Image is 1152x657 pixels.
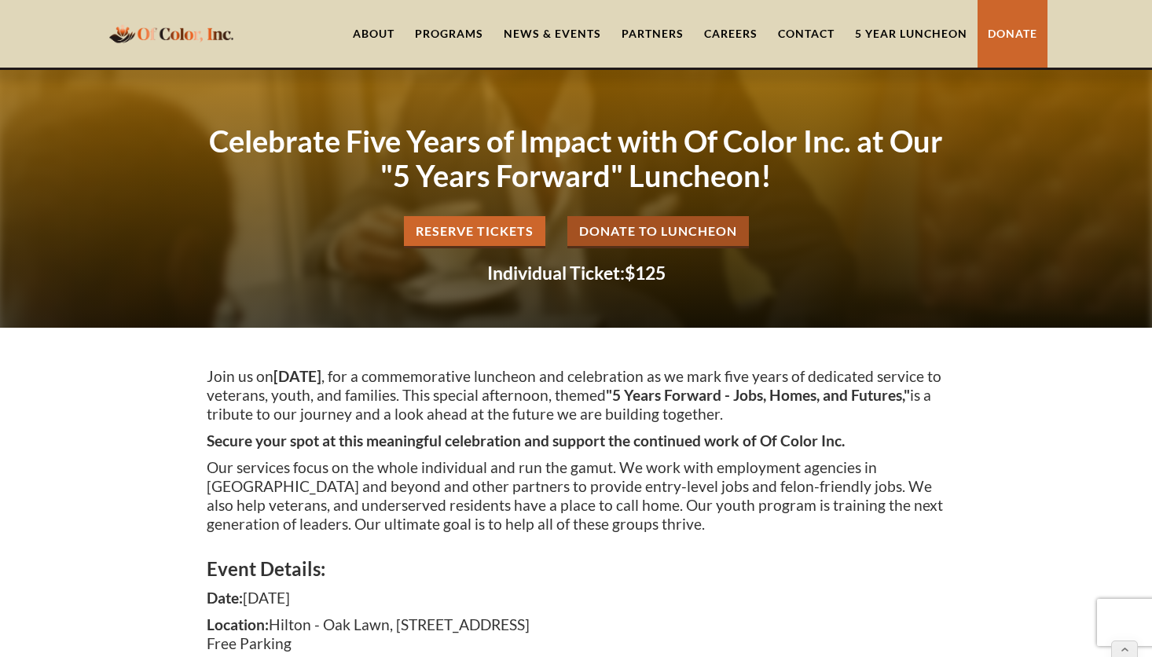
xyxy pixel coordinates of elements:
[415,26,483,42] div: Programs
[207,589,243,607] strong: Date:
[207,589,945,607] p: [DATE]
[207,557,325,580] strong: Event Details:
[207,458,945,534] p: Our services focus on the whole individual and run the gamut. We work with employment agencies in...
[606,386,910,404] strong: "5 Years Forward - Jobs, Homes, and Futures,"
[273,367,321,385] strong: [DATE]
[207,367,945,424] p: Join us on , for a commemorative luncheon and celebration as we mark five years of dedicated serv...
[207,615,945,653] p: Hilton - Oak Lawn, [STREET_ADDRESS] Free Parking
[207,264,945,282] h2: $125
[207,431,845,450] strong: Secure your spot at this meaningful celebration and support the continued work of Of Color Inc.
[567,216,749,248] a: Donate to Luncheon
[207,615,269,633] strong: Location:
[487,262,625,284] strong: Individual Ticket:
[105,15,238,52] a: home
[209,123,943,193] strong: Celebrate Five Years of Impact with Of Color Inc. at Our "5 Years Forward" Luncheon!
[404,216,545,248] a: Reserve Tickets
